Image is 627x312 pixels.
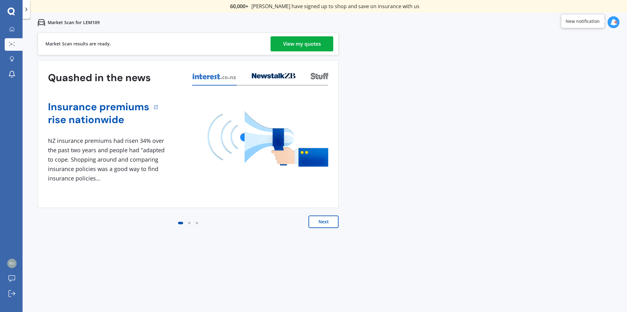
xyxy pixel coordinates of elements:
h3: Quashed in the news [48,71,151,84]
a: rise nationwide [48,113,149,126]
img: 075e68c65372dd7f12669ca265d3e6a3 [7,259,17,268]
div: NZ insurance premiums had risen 34% over the past two years and people had "adapted to cope. Shop... [48,136,167,183]
div: Market Scan results are ready. [45,33,111,55]
div: New notification [566,18,600,24]
button: Next [308,216,339,228]
p: Market Scan for LEM109 [48,19,100,26]
div: View my quotes [283,36,321,51]
a: Insurance premiums [48,101,149,113]
img: car.f15378c7a67c060ca3f3.svg [38,19,45,26]
img: media image [208,111,328,167]
a: View my quotes [271,36,333,51]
